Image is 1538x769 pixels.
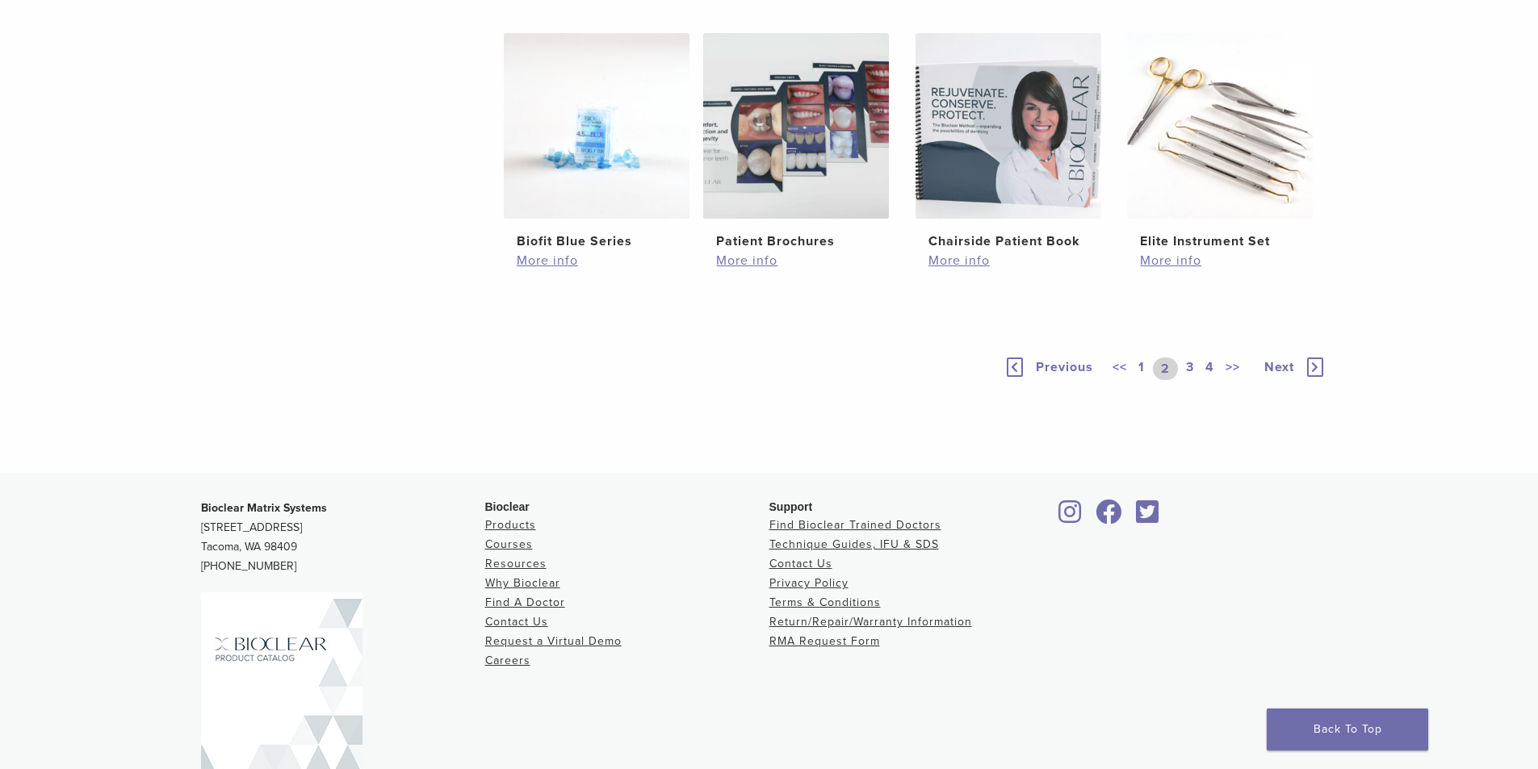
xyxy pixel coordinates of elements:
a: More info [716,251,876,270]
h2: Patient Brochures [716,232,876,251]
a: Contact Us [769,557,832,570]
a: Courses [485,537,533,551]
h2: Chairside Patient Book [928,232,1088,251]
a: Find A Doctor [485,596,565,609]
a: << [1109,357,1130,380]
a: More info [517,251,677,270]
a: >> [1222,357,1243,380]
img: Patient Brochures [703,33,889,219]
span: Previous [1036,359,1093,375]
h2: Elite Instrument Set [1140,232,1300,251]
img: Biofit Blue Series [504,33,689,219]
a: 2 [1153,357,1178,380]
a: Bioclear [1131,509,1165,525]
a: 1 [1135,357,1148,380]
a: Patient BrochuresPatient Brochures [702,33,891,251]
a: Elite Instrument SetElite Instrument Set [1126,33,1314,251]
p: [STREET_ADDRESS] Tacoma, WA 98409 [PHONE_NUMBER] [201,499,485,576]
a: Chairside Patient BookChairside Patient Book [915,33,1103,251]
a: RMA Request Form [769,634,880,648]
span: Bioclear [485,500,530,513]
a: More info [1140,251,1300,270]
a: Biofit Blue SeriesBiofit Blue Series [503,33,691,251]
a: Find Bioclear Trained Doctors [769,518,941,532]
span: Support [769,500,813,513]
img: Elite Instrument Set [1127,33,1313,219]
h2: Biofit Blue Series [517,232,677,251]
a: Privacy Policy [769,576,849,590]
a: Contact Us [485,615,548,629]
a: Terms & Conditions [769,596,881,609]
a: Technique Guides, IFU & SDS [769,537,939,551]
a: 3 [1183,357,1197,380]
a: Bioclear [1054,509,1087,525]
a: Products [485,518,536,532]
a: Back To Top [1267,708,1428,750]
a: Careers [485,654,530,667]
a: Resources [485,557,547,570]
a: Request a Virtual Demo [485,634,622,648]
a: More info [928,251,1088,270]
strong: Bioclear Matrix Systems [201,501,327,515]
a: 4 [1202,357,1217,380]
a: Why Bioclear [485,576,560,590]
img: Chairside Patient Book [916,33,1101,219]
a: Return/Repair/Warranty Information [769,615,972,629]
span: Next [1264,359,1294,375]
a: Bioclear [1091,509,1128,525]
